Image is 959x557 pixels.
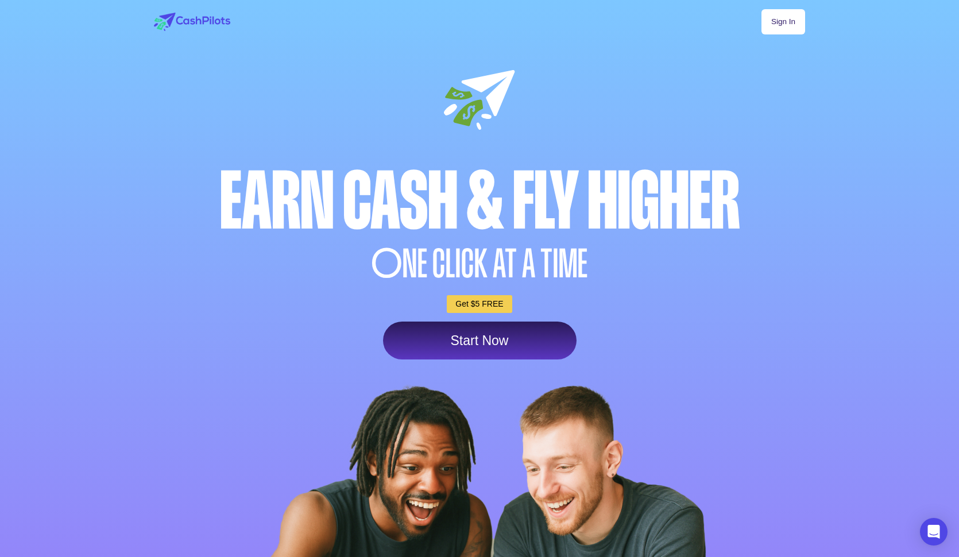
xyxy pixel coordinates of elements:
a: Get $5 FREE [447,295,512,313]
span: O [372,244,403,284]
div: Open Intercom Messenger [920,518,948,546]
a: Sign In [761,9,805,34]
div: NE CLICK AT A TIME [151,244,808,284]
div: Earn Cash & Fly higher [151,161,808,241]
a: Start Now [383,322,577,359]
img: logo [154,13,230,31]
